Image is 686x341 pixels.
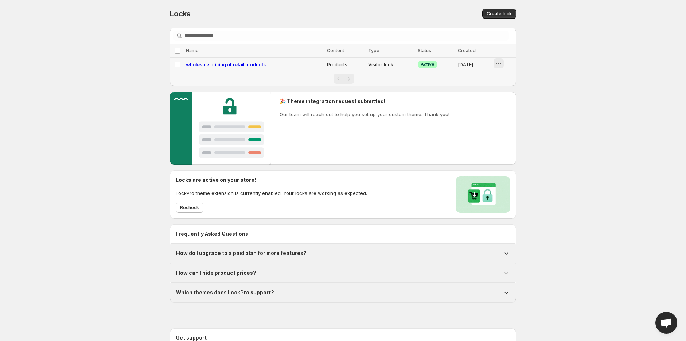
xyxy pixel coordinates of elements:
[482,9,516,19] button: Create lock
[280,111,449,118] p: Our team will reach out to help you set up your custom theme. Thank you!
[327,48,344,53] span: Content
[280,98,449,105] h2: 🎉 Theme integration request submitted!
[458,48,476,53] span: Created
[186,62,266,67] a: wholesale pricing of retail products
[418,48,431,53] span: Status
[180,205,199,211] span: Recheck
[176,269,256,277] h1: How can I hide product prices?
[456,176,510,213] img: Locks activated
[176,250,307,257] h1: How do I upgrade to a paid plan for more features?
[176,189,367,197] p: LockPro theme extension is currently enabled. Your locks are working as expected.
[456,58,493,71] td: [DATE]
[655,312,677,334] div: Open chat
[176,289,274,296] h1: Which themes does LockPro support?
[176,203,203,213] button: Recheck
[325,58,366,71] td: Products
[170,9,191,18] span: Locks
[176,176,367,184] h2: Locks are active on your store!
[186,48,199,53] span: Name
[170,92,271,165] img: Customer support
[368,48,379,53] span: Type
[421,62,434,67] span: Active
[170,71,516,86] nav: Pagination
[176,230,510,238] h2: Frequently Asked Questions
[487,11,512,17] span: Create lock
[366,58,416,71] td: Visitor lock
